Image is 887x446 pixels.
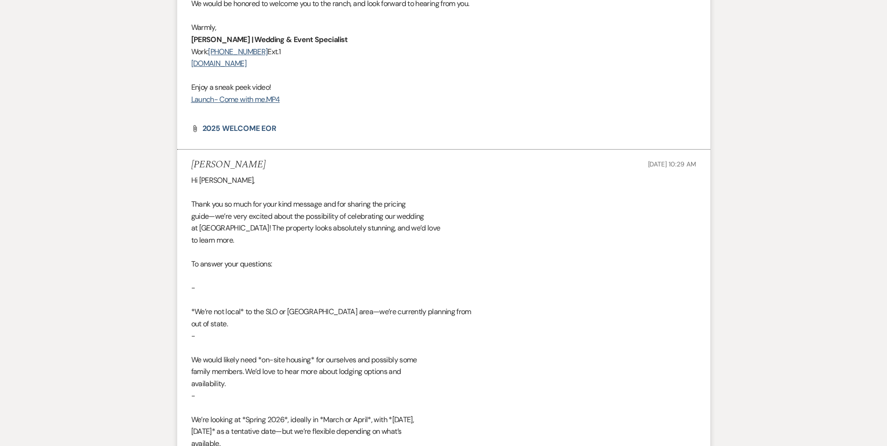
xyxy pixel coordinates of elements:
strong: [PERSON_NAME] [191,35,250,44]
span: Ext.1 [267,47,281,57]
h5: [PERSON_NAME] [191,159,266,171]
a: [DOMAIN_NAME] [191,58,247,68]
a: Launch- Come with me.MP4 [191,94,280,104]
strong: | Wedding & Event Specialist [252,35,348,44]
a: 2025 WELCOME EOR [202,125,277,132]
span: 2025 WELCOME EOR [202,123,277,133]
span: Work: [191,47,209,57]
span: [DATE] 10:29 AM [648,160,696,168]
span: Warmly, [191,22,216,32]
span: Enjoy a sneak peek video! [191,82,271,92]
a: [PHONE_NUMBER] [208,47,267,57]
